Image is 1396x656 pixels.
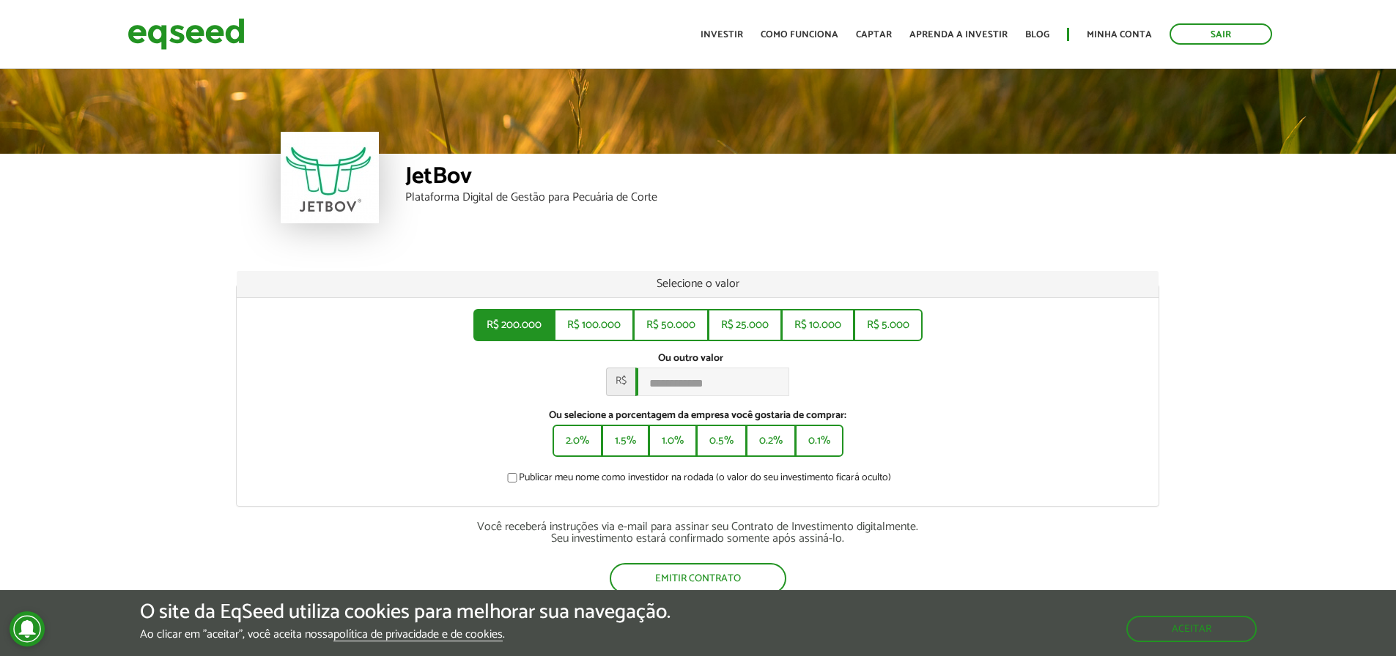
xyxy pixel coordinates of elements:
button: R$ 10.000 [781,309,854,341]
label: Ou outro valor [658,354,723,364]
img: EqSeed [128,15,245,53]
button: 0.5% [696,425,747,457]
button: 2.0% [553,425,602,457]
button: R$ 25.000 [708,309,782,341]
button: 1.0% [649,425,697,457]
button: R$ 200.000 [473,309,555,341]
button: R$ 100.000 [554,309,634,341]
button: Aceitar [1126,616,1257,642]
h5: O site da EqSeed utiliza cookies para melhorar sua navegação. [140,601,671,624]
button: 0.1% [795,425,843,457]
button: R$ 50.000 [633,309,709,341]
input: Publicar meu nome como investidor na rodada (o valor do seu investimento ficará oculto) [499,473,525,482]
button: R$ 5.000 [854,309,923,341]
a: Captar [856,30,892,40]
label: Ou selecione a porcentagem da empresa você gostaria de comprar: [248,411,1148,421]
div: Você receberá instruções via e-mail para assinar seu Contrato de Investimento digitalmente. Seu i... [236,521,1159,545]
button: Emitir contrato [610,563,786,594]
span: R$ [606,368,635,396]
a: Minha conta [1087,30,1152,40]
button: 0.2% [746,425,796,457]
a: política de privacidade e de cookies [333,629,503,641]
div: Plataforma Digital de Gestão para Pecuária de Corte [405,192,1116,204]
span: Selecione o valor [657,274,739,294]
a: Sair [1170,23,1272,45]
div: JetBov [405,165,1116,192]
p: Ao clicar em "aceitar", você aceita nossa . [140,627,671,641]
button: 1.5% [602,425,649,457]
a: Aprenda a investir [909,30,1008,40]
a: Investir [701,30,743,40]
a: Blog [1025,30,1049,40]
a: Como funciona [761,30,838,40]
label: Publicar meu nome como investidor na rodada (o valor do seu investimento ficará oculto) [504,473,891,488]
